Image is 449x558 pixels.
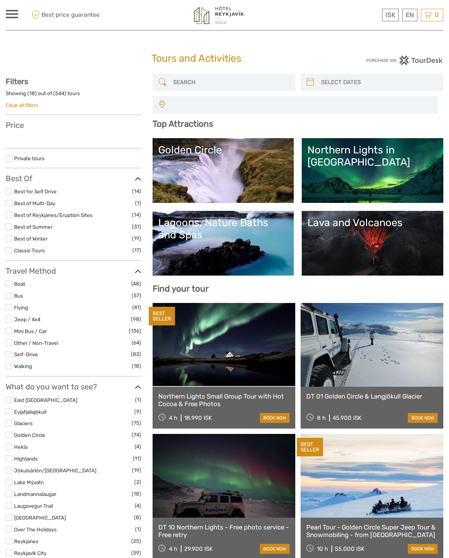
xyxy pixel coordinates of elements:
a: Hekla [14,444,27,450]
a: Lagoons, Nature Baths and Spas [158,217,288,270]
span: (14) [132,187,141,196]
a: book now [260,544,290,554]
a: Jökulsárlón/[GEOGRAPHIC_DATA] [14,467,96,474]
span: (8) [134,513,141,522]
span: (18) [132,362,141,370]
a: Best for Self Drive [14,188,57,195]
div: BEST SELLER [149,307,175,326]
h3: What do you want to see? [6,382,141,391]
b: Find your tour [153,284,209,294]
div: 18.990 ISK [184,415,212,421]
span: ISK [385,11,395,19]
a: Lake Mývatn [14,479,44,485]
div: 45.900 ISK [333,415,361,421]
a: Walking [14,363,32,369]
a: East [GEOGRAPHIC_DATA] [14,397,77,403]
span: (18) [132,489,141,498]
a: Golden Circle [158,144,288,197]
label: 544 [55,90,64,97]
span: (14) [132,210,141,219]
label: 18 [29,90,35,97]
a: Glaciers [14,420,33,426]
h1: Tours and Activities [151,53,297,65]
a: Laugavegur Trail [14,503,53,509]
a: Reykjavík City [14,550,46,556]
span: (11) [133,454,141,463]
a: Lava and Volcanoes [307,217,438,270]
a: Best of Summer [14,224,53,230]
span: (9) [134,407,141,416]
div: EN [402,9,417,21]
span: (41) [132,303,141,312]
a: Pearl Tour - Golden Circle Super Jeep Tour & Snowmobiling - from [GEOGRAPHIC_DATA] [306,523,438,539]
span: (17) [132,246,141,255]
div: 29.900 ISK [184,545,213,552]
a: Over The Holidays [14,526,57,532]
a: book now [408,544,438,554]
span: (59) [131,548,141,557]
a: Mini Bus / Car [14,328,47,334]
span: (98) [131,315,141,324]
span: (74) [132,430,141,439]
span: (48) [131,279,141,288]
span: (136) [129,327,141,335]
h3: Price [6,121,141,130]
span: (75) [132,419,141,427]
input: SEARCH [170,76,291,89]
div: Northern Lights in [GEOGRAPHIC_DATA] [307,144,438,169]
span: (19) [132,234,141,243]
span: (4) [135,501,141,510]
a: Jeep / 4x4 [14,316,40,322]
span: (19) [132,466,141,475]
span: 0 [433,11,440,19]
a: Classic Tours [14,247,45,253]
h3: Travel Method [6,266,141,276]
a: Other / Non-Travel [14,340,58,346]
a: Bus [14,293,23,299]
span: (1) [135,199,141,207]
a: DT 01 Golden Circle & Langjökull Glacier [306,392,438,400]
input: SELECT DATES [318,76,439,89]
div: Lava and Volcanoes [307,217,438,229]
div: 55.000 ISK [335,545,365,552]
b: Top Attractions [153,119,213,129]
span: (25) [131,537,141,545]
a: Northern Lights Small Group Tour with Hot Cocoa & Free Photos [158,392,290,408]
a: Eyjafjallajökull [14,409,46,415]
a: Reykjanes [14,538,38,544]
span: (57) [132,291,141,300]
div: Showing ( ) out of ( ) tours [6,90,141,102]
span: 4 h [169,415,177,421]
a: Clear all filters [6,102,38,108]
span: (2) [134,478,141,486]
a: Best of Winter [14,236,48,242]
a: Highlands [14,456,38,462]
div: BEST SELLER [297,438,323,457]
span: (82) [131,350,141,359]
a: [GEOGRAPHIC_DATA] [14,515,66,521]
a: book now [260,413,290,423]
span: 8 h [317,415,326,421]
a: book now [408,413,438,423]
span: (4) [135,442,141,451]
a: Best of Multi-Day [14,200,55,206]
span: 4 h [169,545,177,552]
span: (1) [135,395,141,404]
img: 1545-f919e0b8-ed97-4305-9c76-0e37fee863fd_logo_small.jpg [194,6,244,24]
a: Private tours [14,155,45,161]
span: (1) [135,525,141,534]
a: Best of Reykjanes/Eruption Sites [14,212,92,218]
span: 10 h [317,545,328,552]
img: PurchaseViaTourDesk.png [366,56,443,65]
div: Lagoons, Nature Baths and Spas [158,217,288,241]
span: (64) [132,338,141,347]
a: DT 10 Northern Lights - Free photo service - Free retry [158,523,290,539]
a: Golden Circle [14,432,45,438]
span: Best price guarantee [30,9,115,21]
a: Flying [14,305,28,311]
a: Self-Drive [14,351,38,357]
h3: Best Of [6,174,141,183]
strong: Filters [6,77,28,86]
div: Golden Circle [158,144,288,156]
a: Northern Lights in [GEOGRAPHIC_DATA] [307,144,438,197]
